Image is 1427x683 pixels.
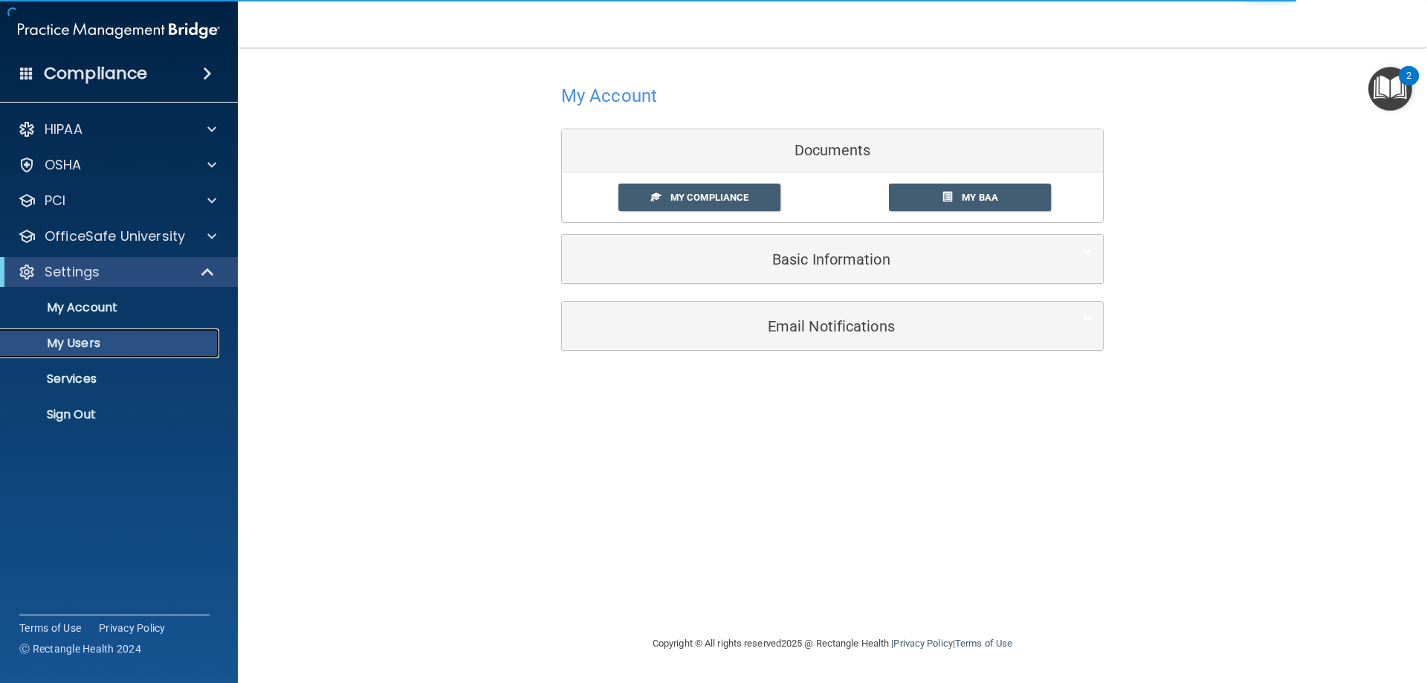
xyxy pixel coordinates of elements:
[18,263,216,281] a: Settings
[561,86,657,106] h4: My Account
[18,120,216,138] a: HIPAA
[562,129,1103,172] div: Documents
[18,227,216,245] a: OfficeSafe University
[44,63,147,84] h4: Compliance
[45,227,185,245] p: OfficeSafe University
[573,251,1046,268] h5: Basic Information
[1406,76,1411,95] div: 2
[10,372,213,386] p: Services
[893,638,952,649] a: Privacy Policy
[19,641,141,656] span: Ⓒ Rectangle Health 2024
[18,156,216,174] a: OSHA
[45,120,82,138] p: HIPAA
[18,192,216,210] a: PCI
[573,242,1092,276] a: Basic Information
[18,16,220,45] img: PMB logo
[10,407,213,422] p: Sign Out
[573,318,1046,334] h5: Email Notifications
[10,300,213,315] p: My Account
[1170,577,1409,637] iframe: Drift Widget Chat Controller
[561,620,1104,667] div: Copyright © All rights reserved 2025 @ Rectangle Health | |
[10,336,213,351] p: My Users
[955,638,1012,649] a: Terms of Use
[573,309,1092,343] a: Email Notifications
[1368,67,1412,111] button: Open Resource Center, 2 new notifications
[45,192,65,210] p: PCI
[962,192,998,203] span: My BAA
[45,263,100,281] p: Settings
[99,621,166,635] a: Privacy Policy
[45,156,82,174] p: OSHA
[19,621,81,635] a: Terms of Use
[670,192,748,203] span: My Compliance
